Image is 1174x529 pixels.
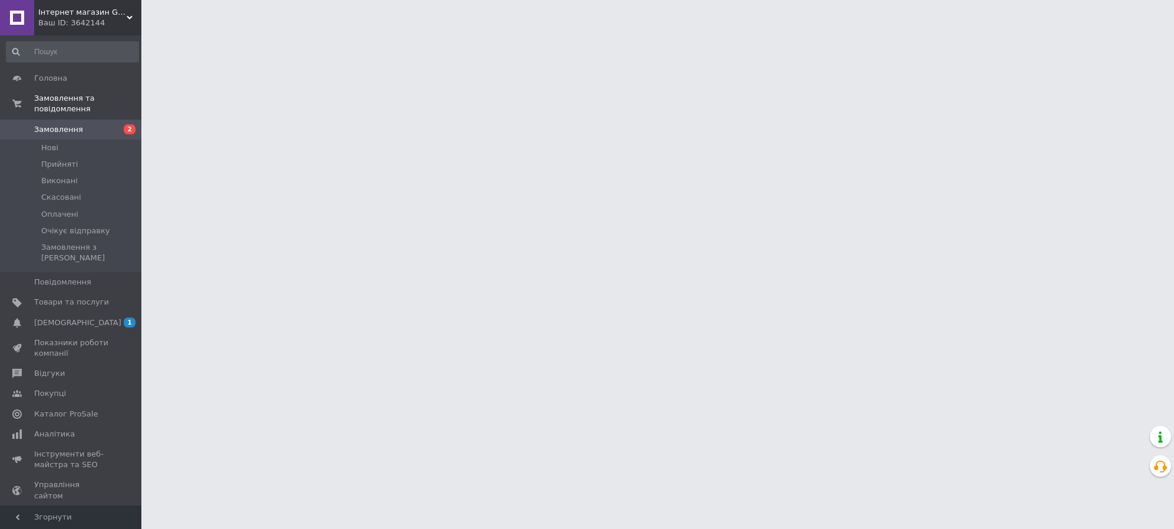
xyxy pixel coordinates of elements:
span: Нові [41,143,58,153]
span: [DEMOGRAPHIC_DATA] [34,318,121,328]
span: Показники роботи компанії [34,338,109,359]
span: Очікує відправку [41,226,110,236]
span: Відгуки [34,368,65,379]
span: 2 [124,124,135,134]
span: Прийняті [41,159,78,170]
span: Каталог ProSale [34,409,98,419]
div: Ваш ID: 3642144 [38,18,141,28]
span: Аналітика [34,429,75,439]
span: Інтернет магазин Goverla Store [38,7,127,18]
span: Виконані [41,176,78,186]
span: Повідомлення [34,277,91,287]
span: Замовлення [34,124,83,135]
span: Управління сайтом [34,480,109,501]
span: Замовлення з [PERSON_NAME] [41,242,138,263]
span: Товари та послуги [34,297,109,308]
span: Покупці [34,388,66,399]
span: Замовлення та повідомлення [34,93,141,114]
span: 1 [124,318,135,328]
span: Інструменти веб-майстра та SEO [34,449,109,470]
input: Пошук [6,41,139,62]
span: Оплачені [41,209,78,220]
span: Головна [34,73,67,84]
span: Скасовані [41,192,81,203]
